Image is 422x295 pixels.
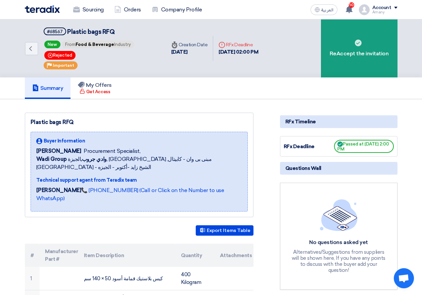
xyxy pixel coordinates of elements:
div: [DATE] 02:00 PM [219,48,258,56]
img: empty_state_list.svg [320,199,358,231]
a: Company Profile [146,2,207,17]
div: Account [372,5,391,11]
a: My Offers Get Access [71,77,119,99]
div: Open chat [394,268,414,288]
span: New [44,41,60,48]
span: [PERSON_NAME] [36,147,81,155]
div: Alternatives/Suggestions from suppliers will be shown here, If you have any points to discuss wit... [290,249,388,273]
div: RFx Deadline [284,143,334,151]
span: العربية [321,8,333,12]
div: Creation Date [171,41,208,48]
th: Manufacturer Part # [40,244,79,267]
td: 400 Kilogram [176,267,215,290]
div: #68567 [47,29,63,34]
td: 1 [25,267,40,290]
span: Buyer Information [44,137,85,144]
div: Amany [372,10,397,14]
span: Passed at [DATE] 2:00 PM [334,140,394,153]
a: Summary [25,77,71,99]
span: Food & Beverage [76,42,114,47]
th: Item Description [79,244,176,267]
h5: Plastic bags RFQ [44,27,158,36]
img: profile_test.png [359,4,370,15]
span: Questions Wall [285,165,321,172]
a: Sourcing [68,2,109,17]
a: Orders [109,2,146,17]
span: Procurement Specialist, [84,147,140,155]
div: RFx Timeline [280,115,397,128]
span: Rejected [44,51,76,60]
th: # [25,244,40,267]
div: Technical support agent from Teradix team [36,177,242,184]
span: 10 [349,2,354,8]
button: Export Items Table [196,225,253,236]
div: Plastic bags RFQ [31,118,248,126]
td: كيس بلاستيك قمامة أسود 50 × 140 سم [79,267,176,290]
div: RFx Deadline [219,41,258,48]
h5: My Offers [78,82,112,88]
div: ReAccept the invitation [321,19,397,77]
div: Get Access [80,88,110,95]
span: Plastic bags RFQ [67,28,114,36]
th: Attachments [215,244,253,267]
strong: [PERSON_NAME] [36,187,81,193]
img: Teradix logo [25,5,60,13]
span: الجيزة, [GEOGRAPHIC_DATA] ,مبنى بى وان - كابيتال [GEOGRAPHIC_DATA] - الشيخ زايد -أكتوبر - الجيزه [36,155,242,171]
h5: Summary [32,85,63,92]
a: 📞 [PHONE_NUMBER] (Call or Click on the Number to use WhatsApp) [36,187,224,201]
div: [DATE] [171,48,208,56]
span: Important [53,63,74,68]
b: Wadi Group وادي جروب, [36,156,107,162]
button: العربية [311,4,337,15]
span: From Industry [62,41,134,48]
div: No questions asked yet [290,239,388,246]
th: Quantity [176,244,215,267]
